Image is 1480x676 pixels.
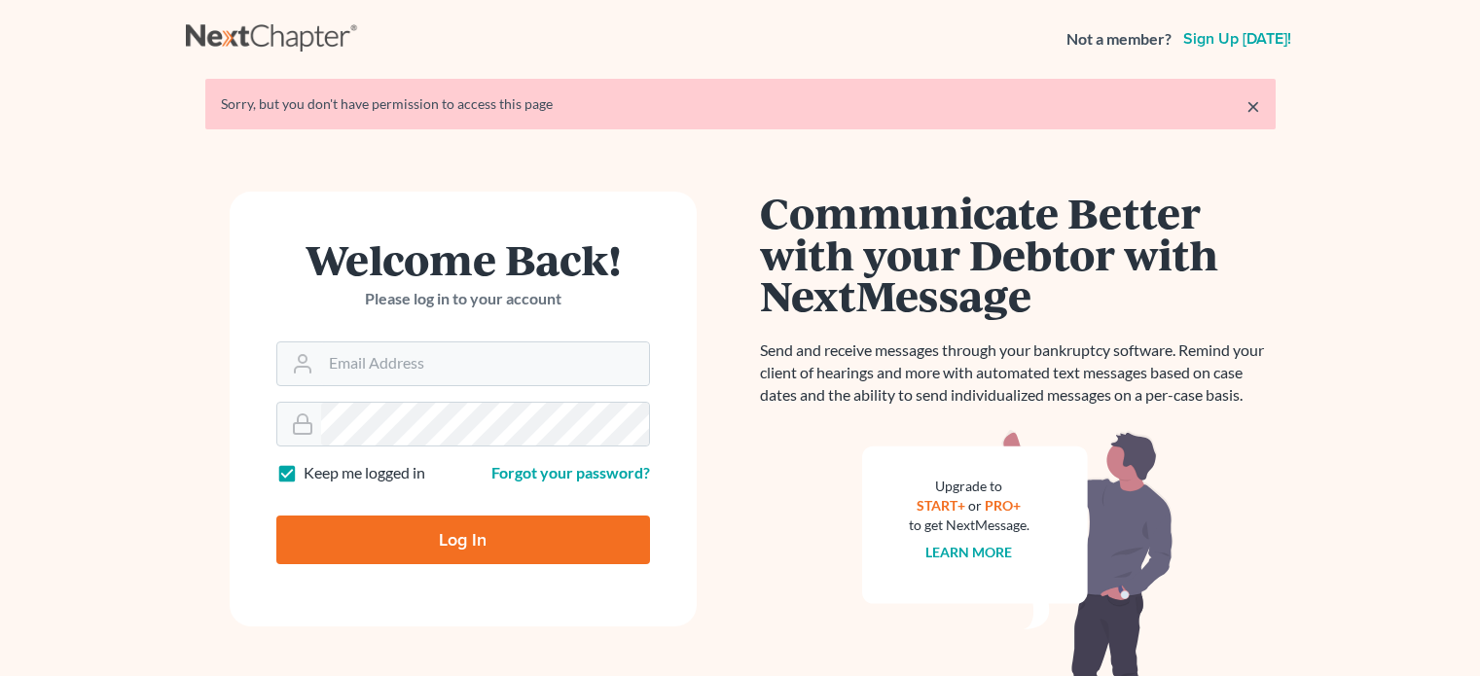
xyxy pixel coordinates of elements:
[221,94,1260,114] div: Sorry, but you don't have permission to access this page
[760,192,1276,316] h1: Communicate Better with your Debtor with NextMessage
[1179,31,1295,47] a: Sign up [DATE]!
[909,516,1029,535] div: to get NextMessage.
[276,288,650,310] p: Please log in to your account
[304,462,425,484] label: Keep me logged in
[276,516,650,564] input: Log In
[968,497,982,514] span: or
[909,477,1029,496] div: Upgrade to
[925,544,1012,560] a: Learn more
[276,238,650,280] h1: Welcome Back!
[1246,94,1260,118] a: ×
[321,342,649,385] input: Email Address
[917,497,965,514] a: START+
[1066,28,1172,51] strong: Not a member?
[985,497,1021,514] a: PRO+
[491,463,650,481] a: Forgot your password?
[760,339,1276,407] p: Send and receive messages through your bankruptcy software. Remind your client of hearings and mo...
